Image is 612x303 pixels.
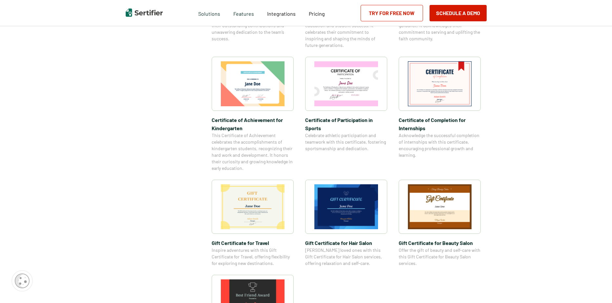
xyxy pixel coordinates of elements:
[399,57,481,172] a: Certificate of Completion​ for InternshipsCertificate of Completion​ for InternshipsAcknowledge t...
[309,9,325,17] a: Pricing
[233,9,254,17] span: Features
[399,180,481,267] a: Gift Certificate​ for Beauty SalonGift Certificate​ for Beauty SalonOffer the gift of beauty and ...
[212,247,294,267] span: Inspire adventures with this Gift Certificate for Travel, offering flexibility for exploring new ...
[314,61,378,106] img: Certificate of Participation in Sports
[305,116,387,132] span: Certificate of Participation in Sports
[361,5,423,21] a: Try for Free Now
[399,132,481,158] span: Acknowledge the successful completion of internships with this certificate, encouraging professio...
[212,116,294,132] span: Certificate of Achievement for Kindergarten
[212,57,294,172] a: Certificate of Achievement for KindergartenCertificate of Achievement for KindergartenThis Certif...
[267,9,296,17] a: Integrations
[408,184,472,229] img: Gift Certificate​ for Beauty Salon
[305,247,387,267] span: [PERSON_NAME] loved ones with this Gift Certificate for Hair Salon services, offering relaxation ...
[267,10,296,17] span: Integrations
[212,239,294,247] span: Gift Certificate​ for Travel
[399,247,481,267] span: Offer the gift of beauty and self-care with this Gift Certificate for Beauty Salon services.
[314,184,378,229] img: Gift Certificate​ for Hair Salon
[399,116,481,132] span: Certificate of Completion​ for Internships
[408,61,472,106] img: Certificate of Completion​ for Internships
[221,61,285,106] img: Certificate of Achievement for Kindergarten
[305,9,387,49] span: This Certificate of Recognition honors teachers for their dedication to education and student suc...
[309,10,325,17] span: Pricing
[305,239,387,247] span: Gift Certificate​ for Hair Salon
[579,272,612,303] iframe: Chat Widget
[305,57,387,172] a: Certificate of Participation in SportsCertificate of Participation in SportsCelebrate athletic pa...
[430,5,487,21] button: Schedule a Demo
[212,180,294,267] a: Gift Certificate​ for TravelGift Certificate​ for TravelInspire adventures with this Gift Certifi...
[221,184,285,229] img: Gift Certificate​ for Travel
[198,9,220,17] span: Solutions
[212,132,294,172] span: This Certificate of Achievement celebrates the accomplishments of kindergarten students, recogniz...
[305,132,387,152] span: Celebrate athletic participation and teamwork with this certificate, fostering sportsmanship and ...
[399,239,481,247] span: Gift Certificate​ for Beauty Salon
[126,9,163,17] img: Sertifier | Digital Credentialing Platform
[305,180,387,267] a: Gift Certificate​ for Hair SalonGift Certificate​ for Hair Salon[PERSON_NAME] loved ones with thi...
[15,273,30,288] img: Cookie Popup Icon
